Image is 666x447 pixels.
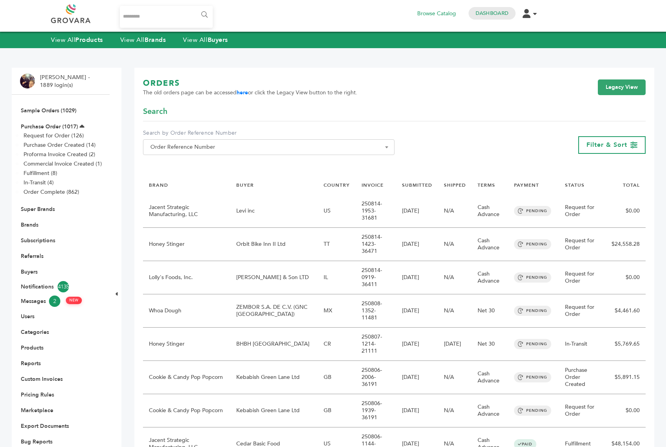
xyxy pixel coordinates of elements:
span: PENDING [514,272,551,283]
td: Cash Advance [472,361,509,394]
td: 250814-1423-36471 [356,228,396,261]
td: Cookie & Candy Pop Popcorn [143,361,230,394]
td: $4,461.60 [606,294,646,328]
strong: Products [75,36,103,44]
td: Honey Stinger [143,328,230,361]
a: STATUS [565,182,585,188]
span: Order Reference Number [147,142,390,153]
td: N/A [438,261,472,294]
td: Cash Advance [472,261,509,294]
span: PENDING [514,339,551,349]
td: Levi inc [230,195,318,228]
a: View AllProducts [51,36,103,44]
td: MX [318,294,356,328]
a: here [237,89,248,96]
a: BUYER [236,182,254,188]
td: CR [318,328,356,361]
td: [DATE] [396,328,438,361]
td: GB [318,394,356,427]
span: The old orders page can be accessed or click the Legacy View button to the right. [143,89,357,97]
a: Fulfillment (8) [24,169,57,177]
a: TERMS [478,182,495,188]
td: [DATE] [438,328,472,361]
td: 250814-0919-36411 [356,261,396,294]
td: BHBH [GEOGRAPHIC_DATA] [230,328,318,361]
td: 250806-2006-36191 [356,361,396,394]
td: N/A [438,228,472,261]
td: Cash Advance [472,228,509,261]
td: $5,769.65 [606,328,646,361]
td: 250806-1939-36191 [356,394,396,427]
h1: ORDERS [143,78,357,89]
a: Products [21,344,43,351]
strong: Brands [145,36,166,44]
a: SHIPPED [444,182,466,188]
a: View AllBuyers [183,36,228,44]
td: N/A [438,394,472,427]
td: US [318,195,356,228]
td: [PERSON_NAME] & Son LTD [230,261,318,294]
span: PENDING [514,239,551,249]
strong: Buyers [208,36,228,44]
span: NEW [66,297,82,304]
a: Legacy View [598,79,646,95]
a: Notifications4135 [21,281,101,292]
td: [DATE] [396,394,438,427]
td: $24,558.28 [606,228,646,261]
a: INVOICE [362,182,384,188]
a: Sample Orders (1029) [21,107,76,114]
a: Proforma Invoice Created (2) [24,151,95,158]
a: Pricing Rules [21,391,54,398]
td: [DATE] [396,228,438,261]
td: IL [318,261,356,294]
a: Commercial Invoice Created (1) [24,160,102,168]
td: Request for Order [559,195,606,228]
span: PENDING [514,372,551,382]
a: Bug Reports [21,438,52,445]
td: Lolly's Foods, Inc. [143,261,230,294]
span: Order Reference Number [143,139,395,155]
td: ZEMBOR S.A. DE C.V. (GNC [GEOGRAPHIC_DATA]) [230,294,318,328]
a: Request for Order (126) [24,132,84,139]
td: $0.00 [606,261,646,294]
a: Buyers [21,268,38,276]
a: Brands [21,221,38,229]
a: Subscriptions [21,237,55,244]
a: Dashboard [476,10,509,17]
span: PENDING [514,206,551,216]
a: Reports [21,360,41,367]
td: [DATE] [396,195,438,228]
td: Orbit Bike Inn II Ltd [230,228,318,261]
a: COUNTRY [324,182,350,188]
td: Kebabish Green Lane Ltd [230,361,318,394]
input: Search... [120,6,213,28]
td: Net 30 [472,328,509,361]
td: N/A [438,294,472,328]
li: [PERSON_NAME] - 1889 login(s) [40,74,92,89]
a: Messages2 NEW [21,296,101,307]
a: Marketplace [21,407,53,414]
td: Request for Order [559,228,606,261]
a: TOTAL [623,182,640,188]
td: Cookie & Candy Pop Popcorn [143,394,230,427]
a: Custom Invoices [21,375,63,383]
label: Search by Order Reference Number [143,129,395,137]
a: Super Brands [21,205,55,213]
td: $0.00 [606,195,646,228]
td: 250807-1214-21111 [356,328,396,361]
td: Request for Order [559,394,606,427]
a: Purchase Order Created (14) [24,141,96,149]
td: Purchase Order Created [559,361,606,394]
td: GB [318,361,356,394]
span: Filter & Sort [586,141,627,149]
td: Honey Stinger [143,228,230,261]
td: [DATE] [396,294,438,328]
td: [DATE] [396,261,438,294]
span: PENDING [514,306,551,316]
td: Kebabish Green Lane Ltd [230,394,318,427]
td: TT [318,228,356,261]
td: N/A [438,361,472,394]
td: [DATE] [396,361,438,394]
a: PAYMENT [514,182,539,188]
td: Request for Order [559,294,606,328]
